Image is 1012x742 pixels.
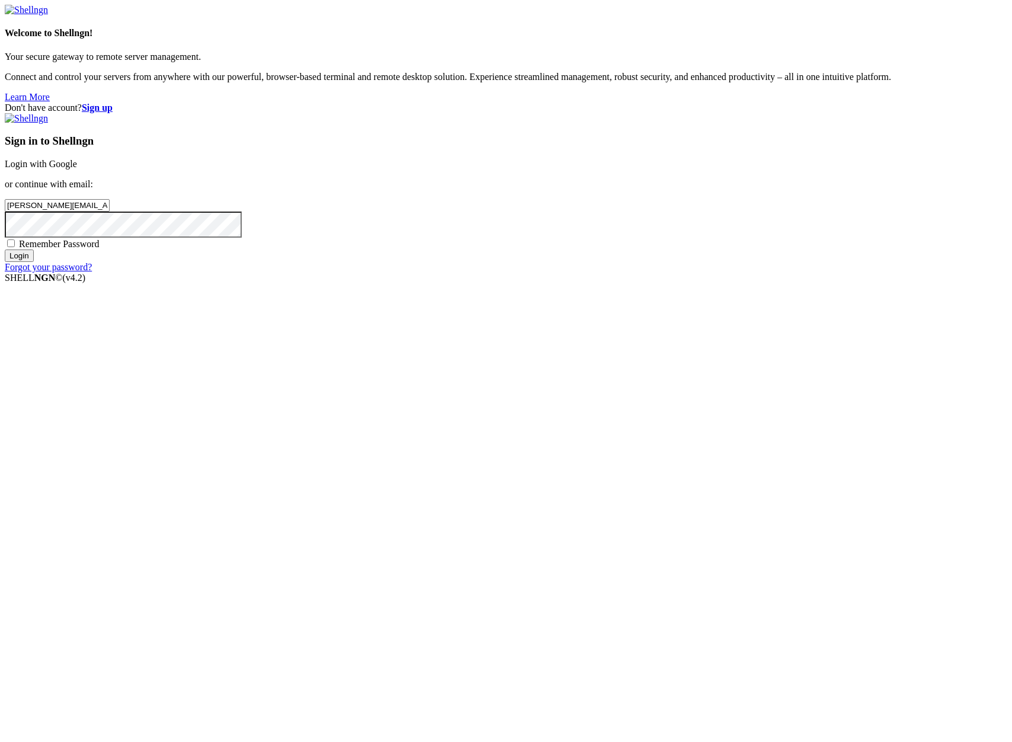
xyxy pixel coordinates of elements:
input: Email address [5,199,110,212]
p: Your secure gateway to remote server management. [5,52,1007,62]
a: Learn More [5,92,50,102]
b: NGN [34,273,56,283]
h3: Sign in to Shellngn [5,135,1007,148]
h4: Welcome to Shellngn! [5,28,1007,39]
span: SHELL © [5,273,85,283]
a: Login with Google [5,159,77,169]
a: Forgot your password? [5,262,92,272]
p: or continue with email: [5,179,1007,190]
a: Sign up [82,103,113,113]
p: Connect and control your servers from anywhere with our powerful, browser-based terminal and remo... [5,72,1007,82]
img: Shellngn [5,113,48,124]
input: Login [5,250,34,262]
span: Remember Password [19,239,100,249]
span: 4.2.0 [63,273,86,283]
input: Remember Password [7,239,15,247]
div: Don't have account? [5,103,1007,113]
img: Shellngn [5,5,48,15]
